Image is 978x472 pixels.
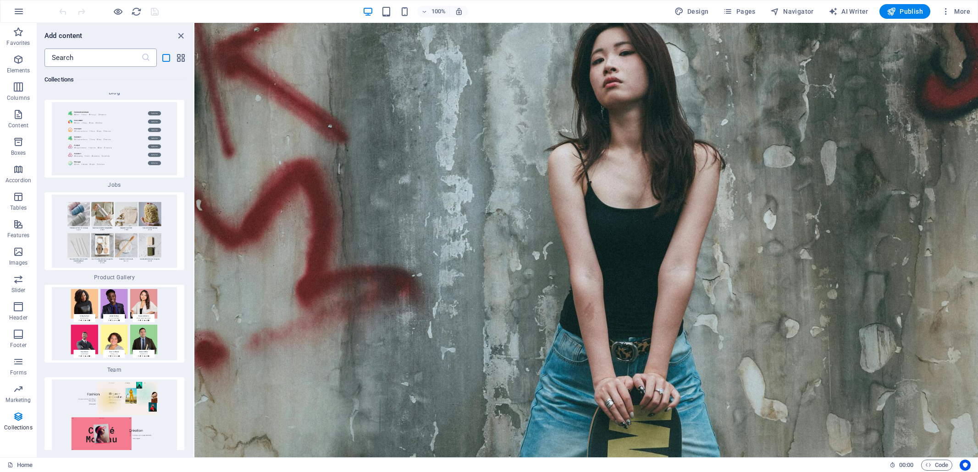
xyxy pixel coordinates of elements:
span: Navigator [770,7,814,16]
span: Team [44,366,184,374]
span: Code [925,460,948,471]
p: Collections [4,424,32,431]
span: Publish [887,7,923,16]
h6: Collections [44,74,184,85]
button: More [938,4,974,19]
p: Favorites [6,39,30,47]
button: grid-view [175,52,186,63]
span: Blog [44,89,184,96]
p: Images [9,259,28,266]
input: Search [44,49,141,67]
p: Elements [7,67,30,74]
button: list-view [160,52,171,63]
p: Accordion [6,177,31,184]
button: 100% [417,6,450,17]
p: Footer [10,342,27,349]
span: 00 00 [899,460,913,471]
img: portfolio_extension.jpg [47,380,182,453]
div: Team [44,285,184,374]
button: Code [921,460,952,471]
i: On resize automatically adjust zoom level to fit chosen device. [455,7,463,16]
img: team_extension.jpg [47,287,182,360]
span: Pages [723,7,755,16]
p: Tables [10,204,27,212]
p: Slider [11,287,26,294]
button: Click here to leave preview mode and continue editing [112,6,123,17]
button: Publish [879,4,930,19]
a: Click to cancel selection. Double-click to open Pages [7,460,33,471]
div: Design (Ctrl+Alt+Y) [671,4,713,19]
p: Columns [7,94,30,102]
span: : [906,461,907,468]
button: Design [671,4,713,19]
button: Navigator [767,4,818,19]
p: Header [9,314,28,321]
h6: Session time [890,460,914,471]
p: Forms [10,369,27,376]
button: Pages [719,4,759,19]
div: Product Gallery [44,192,184,281]
p: Content [8,122,28,129]
p: Marketing [6,396,31,404]
h6: 100% [431,6,446,17]
span: AI Writer [829,7,868,16]
h6: Add content [44,30,83,41]
i: Reload page [131,6,142,17]
div: Jobs [44,100,184,189]
p: Features [7,232,29,239]
button: reload [131,6,142,17]
img: product_gallery_extension.jpg [47,195,182,268]
img: jobs_extension.jpg [47,102,182,175]
span: Jobs [44,181,184,189]
span: Product Gallery [44,274,184,281]
button: close panel [175,30,186,41]
span: Design [674,7,709,16]
button: Usercentrics [960,460,971,471]
p: Boxes [11,149,26,157]
span: More [941,7,970,16]
button: AI Writer [825,4,872,19]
